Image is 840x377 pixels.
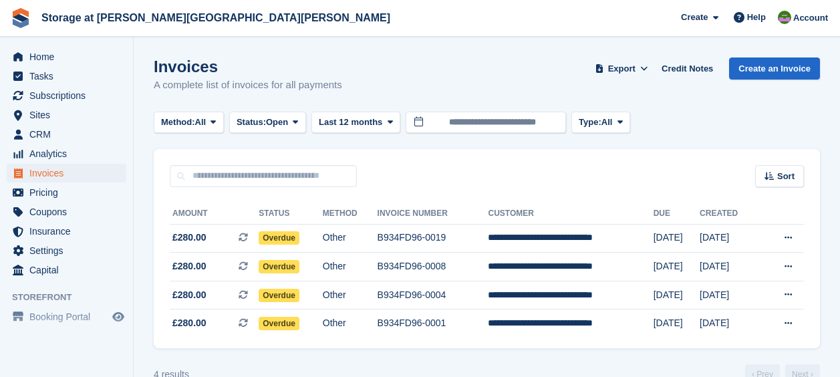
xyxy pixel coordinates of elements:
a: menu [7,241,126,260]
td: Other [323,309,378,338]
span: Overdue [259,289,299,302]
span: Export [608,62,636,76]
a: menu [7,261,126,279]
a: menu [7,125,126,144]
td: [DATE] [654,281,700,309]
span: Overdue [259,317,299,330]
td: [DATE] [700,253,760,281]
button: Last 12 months [311,112,400,134]
th: Created [700,203,760,225]
th: Due [654,203,700,225]
a: menu [7,203,126,221]
span: Create [681,11,708,24]
span: Pricing [29,183,110,202]
a: menu [7,222,126,241]
td: B934FD96-0004 [378,281,488,309]
button: Method: All [154,112,224,134]
span: £280.00 [172,259,206,273]
span: Settings [29,241,110,260]
td: Other [323,253,378,281]
span: Help [747,11,766,24]
span: CRM [29,125,110,144]
a: Credit Notes [656,57,718,80]
span: Last 12 months [319,116,382,129]
span: £280.00 [172,288,206,302]
span: Analytics [29,144,110,163]
img: stora-icon-8386f47178a22dfd0bd8f6a31ec36ba5ce8667c1dd55bd0f319d3a0aa187defe.svg [11,8,31,28]
span: Capital [29,261,110,279]
span: Insurance [29,222,110,241]
p: A complete list of invoices for all payments [154,78,342,93]
th: Customer [488,203,653,225]
th: Invoice Number [378,203,488,225]
button: Export [592,57,651,80]
th: Method [323,203,378,225]
span: Status: [237,116,266,129]
span: Subscriptions [29,86,110,105]
a: Preview store [110,309,126,325]
a: menu [7,307,126,326]
span: Open [266,116,288,129]
span: Coupons [29,203,110,221]
span: Tasks [29,67,110,86]
a: menu [7,164,126,182]
span: Type: [579,116,601,129]
span: Invoices [29,164,110,182]
span: £280.00 [172,316,206,330]
button: Type: All [571,112,630,134]
span: £280.00 [172,231,206,245]
a: Storage at [PERSON_NAME][GEOGRAPHIC_DATA][PERSON_NAME] [36,7,396,29]
a: menu [7,86,126,105]
span: Sites [29,106,110,124]
td: B934FD96-0019 [378,224,488,253]
th: Status [259,203,323,225]
a: menu [7,106,126,124]
span: Account [793,11,828,25]
td: [DATE] [700,309,760,338]
th: Amount [170,203,259,225]
span: Overdue [259,260,299,273]
td: Other [323,281,378,309]
span: Home [29,47,110,66]
span: Overdue [259,231,299,245]
td: B934FD96-0008 [378,253,488,281]
td: [DATE] [700,224,760,253]
span: Method: [161,116,195,129]
a: menu [7,144,126,163]
a: menu [7,183,126,202]
span: Booking Portal [29,307,110,326]
img: Mark Spendlove [778,11,791,24]
span: Sort [777,170,795,183]
td: B934FD96-0001 [378,309,488,338]
td: [DATE] [654,309,700,338]
td: [DATE] [654,224,700,253]
a: menu [7,47,126,66]
td: [DATE] [654,253,700,281]
td: Other [323,224,378,253]
span: All [601,116,613,129]
button: Status: Open [229,112,306,134]
a: Create an Invoice [729,57,820,80]
a: menu [7,67,126,86]
span: Storefront [12,291,133,304]
h1: Invoices [154,57,342,76]
td: [DATE] [700,281,760,309]
span: All [195,116,206,129]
